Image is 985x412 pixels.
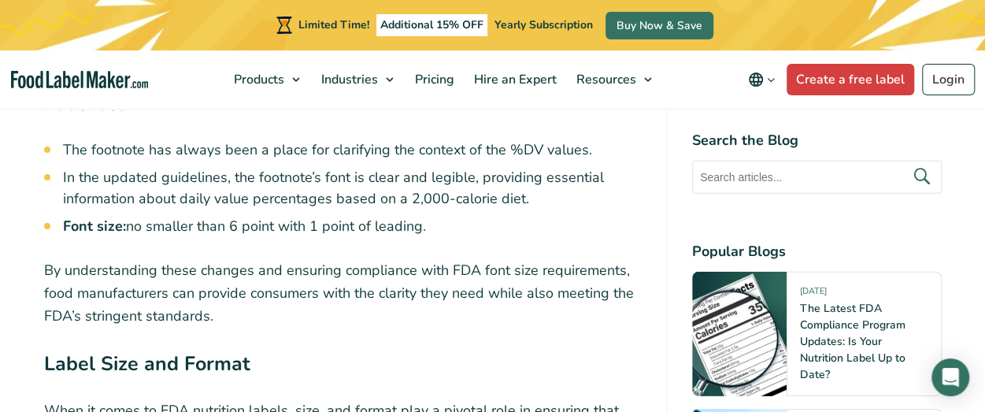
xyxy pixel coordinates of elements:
[605,12,713,39] a: Buy Now & Save
[800,300,905,381] a: The Latest FDA Compliance Program Updates: Is Your Nutrition Label Up to Date?
[44,91,127,117] strong: Footnote
[44,351,250,377] strong: Label Size and Format
[298,17,369,32] span: Limited Time!
[572,71,638,88] span: Resources
[63,167,641,210] li: In the updated guidelines, the footnote’s font is clear and legible, providing essential informat...
[312,50,402,109] a: Industries
[692,129,942,150] h4: Search the Blog
[567,50,660,109] a: Resources
[469,71,558,88] span: Hire an Expert
[494,17,593,32] span: Yearly Subscription
[224,50,308,109] a: Products
[63,139,641,161] li: The footnote has always been a place for clarifying the context of the %DV values.
[44,259,641,327] p: By understanding these changes and ensuring compliance with FDA font size requirements, food manu...
[737,64,787,95] button: Change language
[787,64,914,95] a: Create a free label
[405,50,461,109] a: Pricing
[410,71,456,88] span: Pricing
[11,71,148,89] a: Food Label Maker homepage
[63,216,641,237] li: no smaller than 6 point with 1 point of leading.
[63,217,126,236] strong: Font size:
[465,50,563,109] a: Hire an Expert
[931,358,969,396] div: Open Intercom Messenger
[376,14,487,36] span: Additional 15% OFF
[317,71,380,88] span: Industries
[922,64,975,95] a: Login
[800,284,827,303] span: [DATE]
[229,71,286,88] span: Products
[692,160,942,193] input: Search articles...
[692,240,942,262] h4: Popular Blogs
